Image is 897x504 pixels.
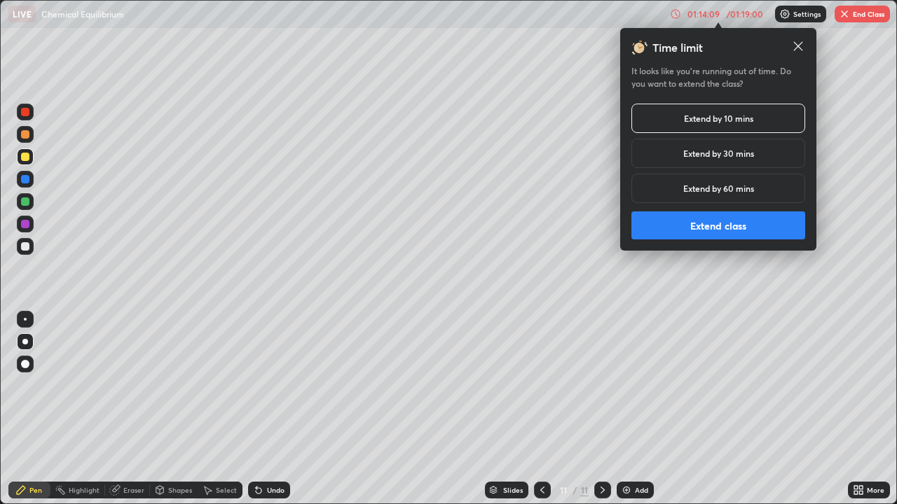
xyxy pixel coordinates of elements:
[69,486,100,493] div: Highlight
[168,486,192,493] div: Shapes
[683,182,754,195] h5: Extend by 60 mins
[556,486,570,494] div: 11
[684,10,723,18] div: 01:14:09
[684,112,753,125] h5: Extend by 10 mins
[652,39,703,56] h3: Time limit
[631,211,805,239] button: Extend class
[867,486,884,493] div: More
[621,484,632,496] img: add-slide-button
[839,8,850,20] img: end-class-cross
[635,486,648,493] div: Add
[779,8,790,20] img: class-settings-icons
[631,64,805,90] h5: It looks like you’re running out of time. Do you want to extend the class?
[793,10,821,17] p: Settings
[123,486,144,493] div: Eraser
[580,484,589,496] div: 11
[29,486,42,493] div: Pen
[573,486,577,494] div: /
[723,10,767,18] div: / 01:19:00
[835,6,890,22] button: End Class
[503,486,523,493] div: Slides
[216,486,237,493] div: Select
[13,8,32,20] p: LIVE
[41,8,124,20] p: Chemical Equilibrium
[267,486,285,493] div: Undo
[683,147,754,160] h5: Extend by 30 mins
